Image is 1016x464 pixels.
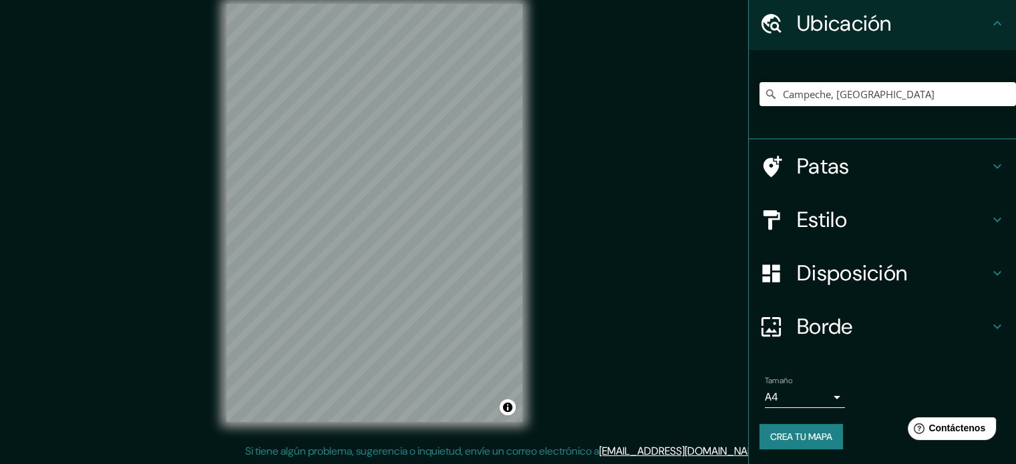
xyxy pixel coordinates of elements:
font: Tamaño [765,375,792,386]
iframe: Lanzador de widgets de ayuda [897,412,1001,449]
font: Estilo [797,206,847,234]
font: A4 [765,390,778,404]
div: Borde [749,300,1016,353]
font: Crea tu mapa [770,431,832,443]
div: Patas [749,140,1016,193]
font: Borde [797,312,853,340]
button: Crea tu mapa [759,424,843,449]
a: [EMAIL_ADDRESS][DOMAIN_NAME] [599,444,764,458]
div: Estilo [749,193,1016,246]
div: A4 [765,387,845,408]
font: Ubicación [797,9,892,37]
font: Disposición [797,259,907,287]
font: Patas [797,152,850,180]
div: Disposición [749,246,1016,300]
button: Activar o desactivar atribución [500,399,516,415]
input: Elige tu ciudad o zona [759,82,1016,106]
canvas: Mapa [226,4,522,422]
font: Si tiene algún problema, sugerencia o inquietud, envíe un correo electrónico a [245,444,599,458]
